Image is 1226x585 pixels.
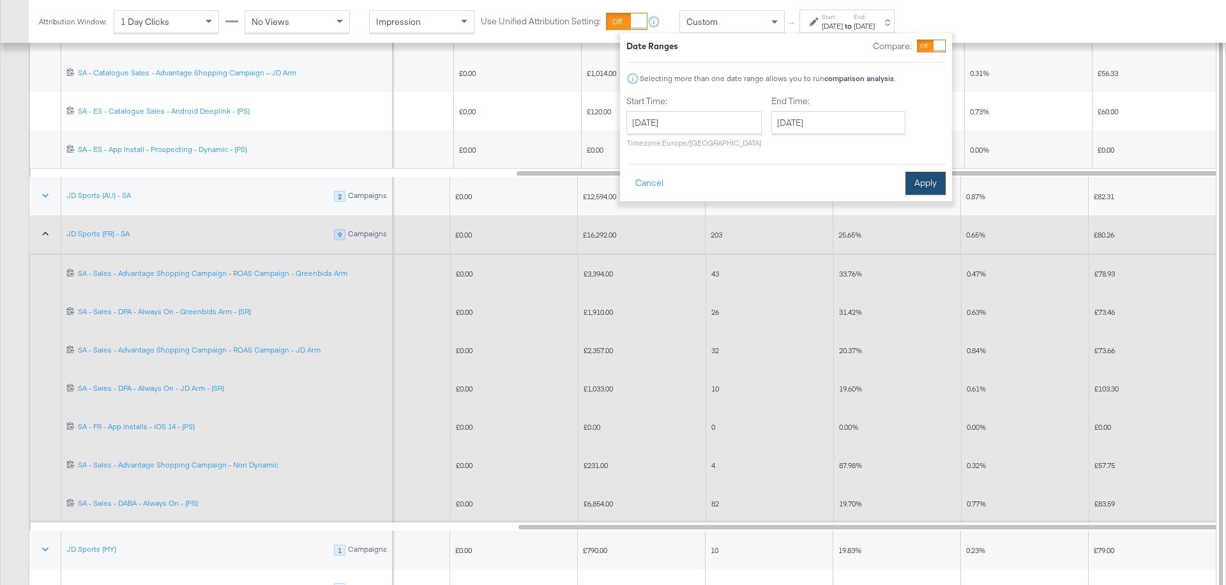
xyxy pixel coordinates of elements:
span: £0.00 [1094,422,1111,432]
span: £0.00 [459,145,476,155]
span: ↑ [786,22,798,26]
div: Selecting more than one date range allows you to run . [639,74,896,83]
span: £790.00 [583,545,607,555]
span: No Views [252,16,289,27]
a: SA - ES - App Install - Prospecting - Dynamic - (PS) [78,144,388,155]
span: £1,910.00 [584,307,613,317]
a: SA - Sales - Advantage Shopping Campaign - ROAS Campaign - Greenbids Arm [78,268,388,279]
span: 26 [711,307,719,317]
span: £82.31 [1094,192,1114,201]
span: 20.37% [839,346,862,355]
span: £1,014.00 [587,68,616,78]
div: Attribution Window: [38,17,107,26]
span: £0.00 [456,422,473,432]
span: 4 [711,460,715,470]
span: £79.00 [1094,545,1114,555]
span: £0.00 [456,384,473,393]
span: £73.66 [1094,346,1115,355]
label: End: [854,13,875,21]
span: £73.46 [1094,307,1115,317]
span: £57.75 [1094,460,1115,470]
span: £0.00 [456,499,473,508]
span: £0.00 [455,192,472,201]
div: [DATE] [854,21,875,31]
span: £83.59 [1094,499,1115,508]
span: £80.26 [1094,230,1114,239]
span: 0.65% [966,230,985,239]
span: 0.47% [967,269,986,278]
span: £0.00 [456,346,473,355]
span: £1,033.00 [584,384,613,393]
span: £0.00 [456,307,473,317]
div: Date Ranges [626,40,678,52]
div: 1 [334,545,345,556]
span: 1 Day Clicks [121,16,169,27]
label: Use Unified Attribution Setting: [481,15,601,27]
span: £16,292.00 [583,230,616,239]
span: 0.87% [966,192,985,201]
span: 0.23% [966,545,985,555]
strong: to [843,21,854,31]
span: 0.61% [967,384,986,393]
span: £78.93 [1094,269,1115,278]
button: Apply [905,172,946,195]
span: £2,357.00 [584,346,613,355]
a: SA - Sales - Advantage Shopping Campaign - Non Dynamic [78,460,388,471]
span: 82 [711,499,719,508]
div: Campaigns [347,229,388,241]
span: Impression [376,16,421,27]
div: Campaigns [347,191,388,202]
span: £0.00 [459,107,476,116]
span: 33.76% [839,269,862,278]
a: SA - FR - App installs - iOS 14 - (PS) [78,422,388,432]
span: £0.00 [459,68,476,78]
div: 2 [334,191,345,202]
span: £6,854.00 [584,499,613,508]
span: 0.00% [967,422,986,432]
a: JD Sports (MY) [66,544,116,554]
a: SA - ES - Catalogue Sales - Android Deeplink - (PS) [78,106,388,117]
span: 19.83% [838,545,861,555]
span: 25.65% [838,230,861,239]
span: 0 [711,422,715,432]
div: Campaigns [347,545,388,556]
span: £120.00 [587,107,611,116]
span: 87.98% [839,460,862,470]
label: Start Time: [626,95,762,107]
strong: comparison analysis [824,73,894,83]
a: SA - Sales - Advantage Shopping Campaign - ROAS Campaign - JD Arm [78,345,388,356]
span: 43 [711,269,719,278]
a: SA - Sales - DPA - Always On - JD Arm - (SR) [78,383,388,394]
span: £0.00 [455,545,472,555]
div: 9 [334,229,345,241]
span: £0.00 [455,230,472,239]
label: Compare: [873,40,912,52]
span: £60.00 [1098,107,1118,116]
span: Custom [686,16,718,27]
span: 0.32% [967,460,986,470]
label: End Time: [771,95,911,107]
a: JD Sports (FR) - SA [66,229,130,239]
span: 0.63% [967,307,986,317]
span: £0.00 [456,269,473,278]
button: Cancel [626,172,672,195]
span: £231.00 [584,460,608,470]
span: £12,594.00 [583,192,616,201]
span: 0.00% [839,422,858,432]
span: £0.00 [584,422,600,432]
span: £3,394.00 [584,269,613,278]
a: JD Sports (AU) - SA [66,190,131,201]
label: Start: [822,13,843,21]
span: £0.00 [1098,145,1114,155]
span: £103.30 [1094,384,1119,393]
span: 203 [711,230,722,239]
span: 32 [711,346,719,355]
span: 10 [711,545,718,555]
span: £56.33 [1098,68,1118,78]
span: 0.00% [970,145,989,155]
span: 0.77% [967,499,986,508]
span: 0.73% [970,107,989,116]
span: 31.42% [839,307,862,317]
span: 0.31% [970,68,989,78]
span: £0.00 [587,145,603,155]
